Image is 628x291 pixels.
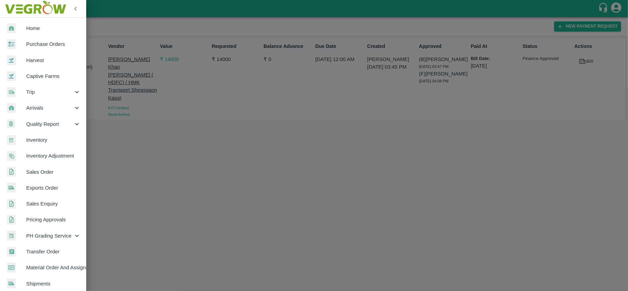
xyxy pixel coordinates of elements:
img: whTracker [7,231,16,241]
img: shipments [7,279,16,289]
img: harvest [7,55,16,66]
img: sales [7,167,16,177]
img: sales [7,215,16,225]
img: whArrival [7,23,16,33]
img: whInventory [7,135,16,145]
img: inventory [7,151,16,161]
img: delivery [7,87,16,97]
span: Exports Order [26,184,81,192]
img: whArrival [7,103,16,113]
img: shipments [7,183,16,193]
span: Trip [26,88,73,96]
span: Shipments [26,280,81,288]
img: qualityReport [7,120,15,128]
span: Sales Order [26,168,81,176]
span: Arrivals [26,104,73,112]
img: whTransfer [7,247,16,257]
span: Quality Report [26,120,73,128]
img: harvest [7,71,16,81]
span: Purchase Orders [26,40,81,48]
span: Inventory [26,136,81,144]
img: centralMaterial [7,263,16,273]
img: reciept [7,39,16,49]
span: PH Grading Service [26,232,73,240]
span: Pricing Approvals [26,216,81,223]
span: Inventory Adjustment [26,152,81,160]
span: Sales Enquiry [26,200,81,208]
span: Harvest [26,57,81,64]
img: sales [7,199,16,209]
span: Material Order And Assignment [26,264,81,271]
span: Transfer Order [26,248,81,255]
span: Home [26,24,81,32]
span: Captive Farms [26,72,81,80]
